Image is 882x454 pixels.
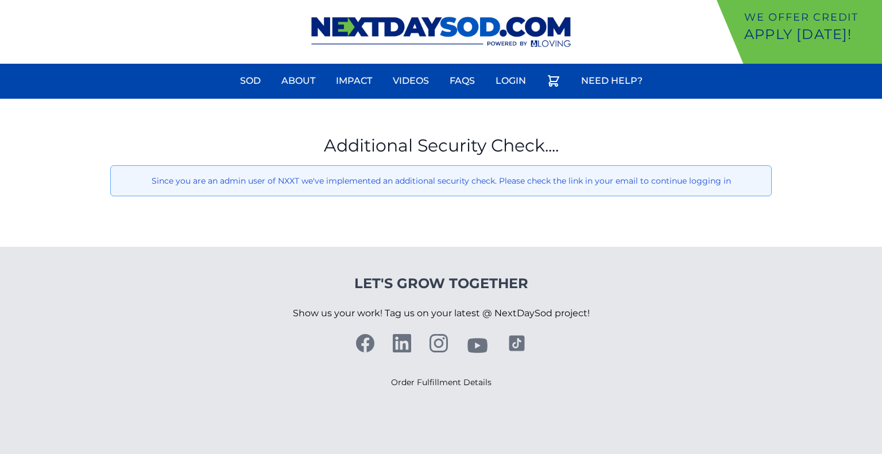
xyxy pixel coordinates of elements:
a: Order Fulfillment Details [391,377,492,387]
a: Sod [233,67,268,95]
a: About [274,67,322,95]
a: Videos [386,67,436,95]
p: Apply [DATE]! [744,25,877,44]
p: Since you are an admin user of NXXT we've implemented an additional security check. Please check ... [120,175,762,187]
p: Show us your work! Tag us on your latest @ NextDaySod project! [293,293,590,334]
a: Need Help? [574,67,649,95]
p: We offer Credit [744,9,877,25]
a: Impact [329,67,379,95]
h1: Additional Security Check.... [110,135,772,156]
h4: Let's Grow Together [293,274,590,293]
a: Login [489,67,533,95]
a: FAQs [443,67,482,95]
